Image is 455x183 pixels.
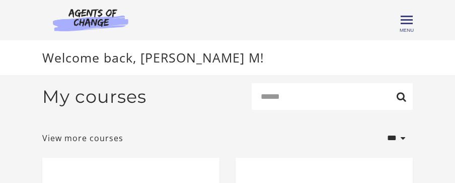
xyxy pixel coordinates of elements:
img: Agents of Change Logo [42,8,139,31]
button: Toggle menu Menu [401,14,413,26]
a: View more courses [42,132,123,144]
span: Menu [400,27,414,33]
span: Toggle menu [401,19,413,21]
p: Welcome back, [PERSON_NAME] M! [42,48,413,68]
h2: My courses [42,86,146,107]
